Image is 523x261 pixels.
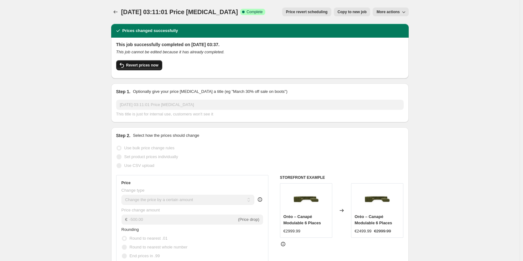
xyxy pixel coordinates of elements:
[133,88,287,95] p: Optionally give your price [MEDICAL_DATA] a title (eg "March 30% off sale on boots")
[293,187,318,212] img: sofa-grand-8_80x.jpg
[129,215,237,225] input: -10.00
[238,217,259,222] span: (Price drop)
[124,146,174,150] span: Use bulk price change rules
[116,100,404,110] input: 30% off holiday sale
[124,163,154,168] span: Use CSV upload
[376,9,400,14] span: More actions
[283,214,321,225] span: Oréo – Canapé Modulable 6 Places
[122,28,178,34] h2: Prices changed successfully
[116,112,213,116] span: This title is just for internal use, customers won't see it
[122,188,145,193] span: Change type
[280,175,404,180] h6: STOREFRONT EXAMPLE
[122,227,139,232] span: Rounding
[246,9,262,14] span: Complete
[374,228,391,234] strike: €2999.99
[116,132,131,139] h2: Step 2.
[365,187,390,212] img: sofa-grand-8_80x.jpg
[257,196,263,203] div: help
[121,8,238,15] span: [DATE] 03:11:01 Price [MEDICAL_DATA]
[133,132,199,139] p: Select how the prices should change
[338,9,367,14] span: Copy to new job
[373,8,408,16] button: More actions
[116,88,131,95] h2: Step 1.
[116,60,162,70] button: Revert prices now
[122,180,131,185] h3: Price
[355,214,392,225] span: Oréo – Canapé Modulable 6 Places
[130,245,188,249] span: Round to nearest whole number
[124,154,178,159] span: Set product prices individually
[355,228,371,234] div: €2499.99
[116,50,225,54] i: This job cannot be edited because it has already completed.
[286,9,328,14] span: Price revert scheduling
[111,8,120,16] button: Price change jobs
[130,253,160,258] span: End prices in .99
[122,208,160,212] span: Price change amount
[283,228,300,234] div: €2999.99
[334,8,370,16] button: Copy to new job
[126,63,158,68] span: Revert prices now
[130,236,168,241] span: Round to nearest .01
[116,41,404,48] h2: This job successfully completed on [DATE] 03:37.
[125,217,127,222] span: €
[282,8,331,16] button: Price revert scheduling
